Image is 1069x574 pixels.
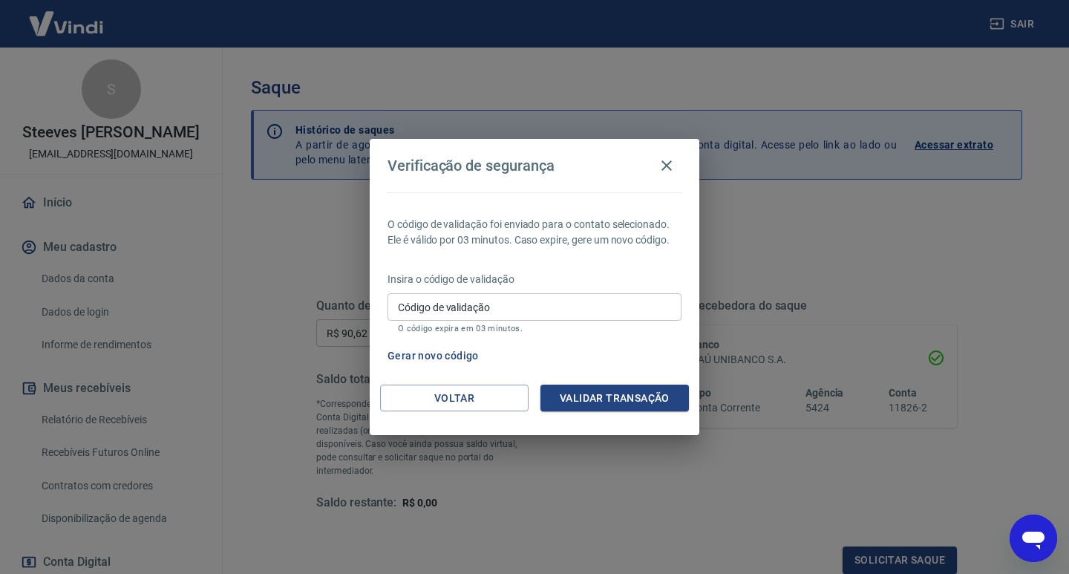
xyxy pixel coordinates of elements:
[1010,515,1057,562] iframe: Botão para abrir a janela de mensagens
[382,342,485,370] button: Gerar novo código
[380,385,529,412] button: Voltar
[388,217,681,248] p: O código de validação foi enviado para o contato selecionado. Ele é válido por 03 minutos. Caso e...
[388,157,555,175] h4: Verificação de segurança
[398,324,671,333] p: O código expira em 03 minutos.
[540,385,689,412] button: Validar transação
[388,272,681,287] p: Insira o código de validação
